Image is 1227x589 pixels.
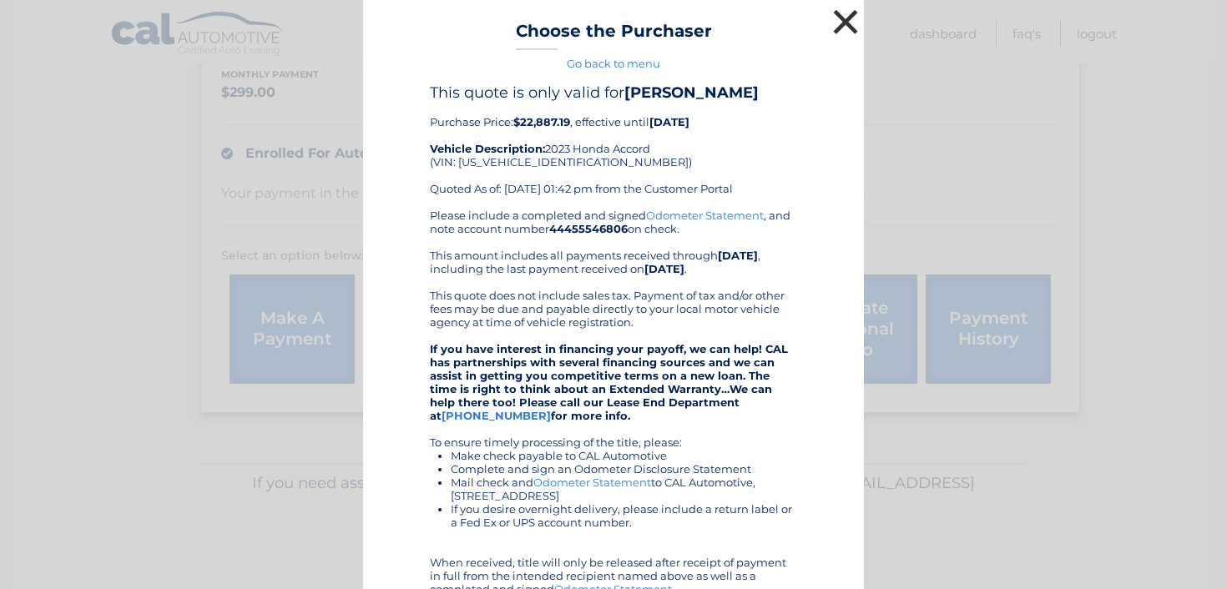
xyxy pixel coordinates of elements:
[430,83,797,209] div: Purchase Price: , effective until 2023 Honda Accord (VIN: [US_VEHICLE_IDENTIFICATION_NUMBER]) Quo...
[451,462,797,476] li: Complete and sign an Odometer Disclosure Statement
[567,57,660,70] a: Go back to menu
[718,249,758,262] b: [DATE]
[549,222,628,235] b: 44455546806
[451,502,797,529] li: If you desire overnight delivery, please include a return label or a Fed Ex or UPS account number.
[644,262,684,275] b: [DATE]
[451,476,797,502] li: Mail check and to CAL Automotive, [STREET_ADDRESS]
[516,21,712,50] h3: Choose the Purchaser
[533,476,651,489] a: Odometer Statement
[624,83,759,102] b: [PERSON_NAME]
[646,209,764,222] a: Odometer Statement
[451,449,797,462] li: Make check payable to CAL Automotive
[430,342,788,422] strong: If you have interest in financing your payoff, we can help! CAL has partnerships with several fin...
[649,115,689,128] b: [DATE]
[829,5,862,38] button: ×
[442,409,551,422] a: [PHONE_NUMBER]
[430,142,545,155] strong: Vehicle Description:
[513,115,570,128] b: $22,887.19
[430,83,797,102] h4: This quote is only valid for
